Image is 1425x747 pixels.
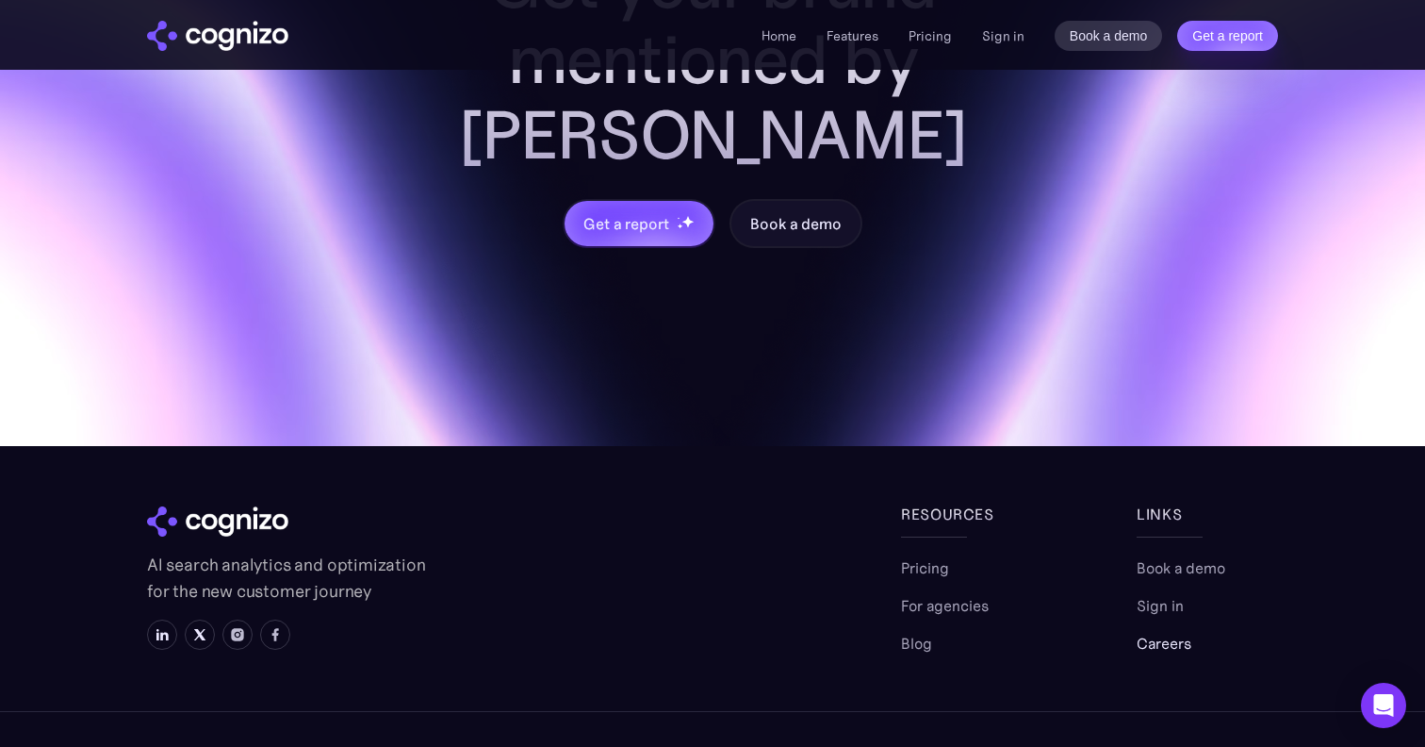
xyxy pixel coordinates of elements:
[1361,683,1406,728] div: Open Intercom Messenger
[1055,21,1163,51] a: Book a demo
[192,627,207,642] img: X icon
[901,632,932,655] a: Blog
[147,21,288,51] a: home
[762,27,796,44] a: Home
[901,503,1042,525] div: Resources
[1137,594,1184,617] a: Sign in
[901,556,949,579] a: Pricing
[155,627,170,642] img: LinkedIn icon
[729,199,861,248] a: Book a demo
[982,25,1024,47] a: Sign in
[563,199,715,248] a: Get a reportstarstarstar
[681,215,694,227] img: star
[1137,632,1191,655] a: Careers
[1137,556,1225,579] a: Book a demo
[901,594,989,617] a: For agencies
[750,212,841,235] div: Book a demo
[909,27,952,44] a: Pricing
[1137,503,1278,525] div: links
[147,506,288,537] img: cognizo logo
[583,212,668,235] div: Get a report
[677,224,683,230] img: star
[147,552,430,605] p: AI search analytics and optimization for the new customer journey
[147,21,288,51] img: cognizo logo
[827,27,878,44] a: Features
[677,217,680,220] img: star
[1177,21,1278,51] a: Get a report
